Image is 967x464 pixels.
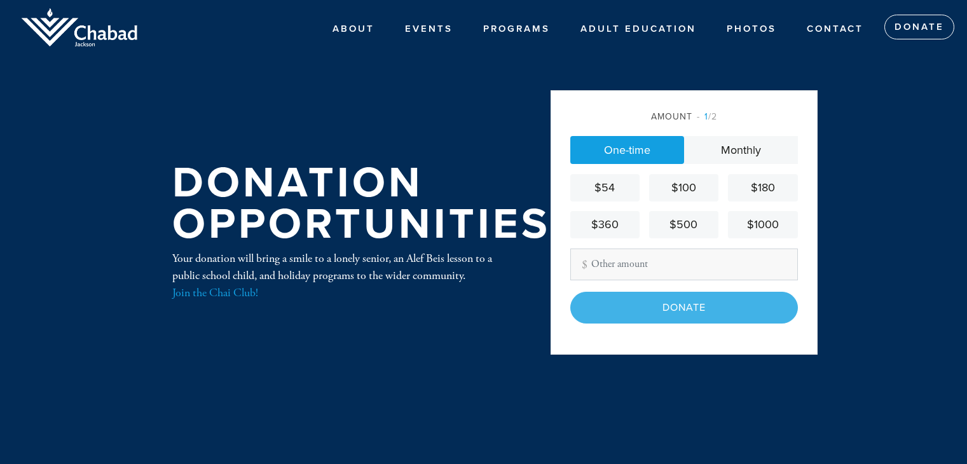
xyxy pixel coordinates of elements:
div: Amount [570,110,798,123]
a: Monthly [684,136,798,164]
span: /2 [697,111,717,122]
h1: Donation Opportunities [172,163,551,245]
div: $180 [733,179,792,196]
div: $1000 [733,216,792,233]
span: 1 [704,111,708,122]
a: $54 [570,174,640,201]
a: Adult Education [571,17,706,41]
a: $1000 [728,211,797,238]
div: $100 [654,179,713,196]
img: Jackson%20Logo_0.png [19,6,140,49]
a: Photos [717,17,786,41]
a: PROGRAMS [474,17,559,41]
input: Other amount [570,249,798,280]
div: $360 [575,216,634,233]
a: $180 [728,174,797,201]
a: $100 [649,174,718,201]
div: $54 [575,179,634,196]
a: $360 [570,211,640,238]
a: Contact [797,17,873,41]
a: Donate [884,15,954,40]
a: One-time [570,136,684,164]
a: ABOUT [323,17,384,41]
div: $500 [654,216,713,233]
a: Join the Chai Club! [172,285,258,300]
div: Your donation will bring a smile to a lonely senior, an Alef Beis lesson to a public school child... [172,250,509,301]
a: $500 [649,211,718,238]
a: Events [395,17,462,41]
